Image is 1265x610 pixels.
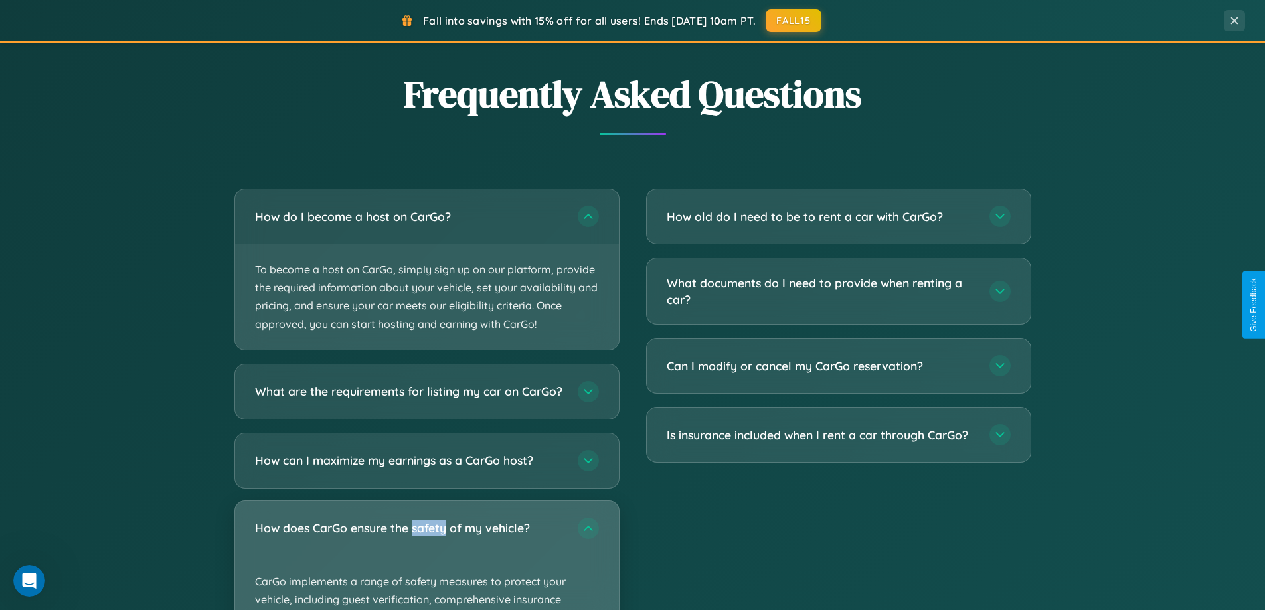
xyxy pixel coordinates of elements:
[423,14,756,27] span: Fall into savings with 15% off for all users! Ends [DATE] 10am PT.
[667,275,976,307] h3: What documents do I need to provide when renting a car?
[667,358,976,374] h3: Can I modify or cancel my CarGo reservation?
[667,427,976,443] h3: Is insurance included when I rent a car through CarGo?
[255,520,564,536] h3: How does CarGo ensure the safety of my vehicle?
[766,9,821,32] button: FALL15
[13,565,45,597] iframe: Intercom live chat
[1249,278,1258,332] div: Give Feedback
[255,383,564,400] h3: What are the requirements for listing my car on CarGo?
[235,244,619,350] p: To become a host on CarGo, simply sign up on our platform, provide the required information about...
[234,68,1031,119] h2: Frequently Asked Questions
[255,208,564,225] h3: How do I become a host on CarGo?
[667,208,976,225] h3: How old do I need to be to rent a car with CarGo?
[255,452,564,469] h3: How can I maximize my earnings as a CarGo host?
